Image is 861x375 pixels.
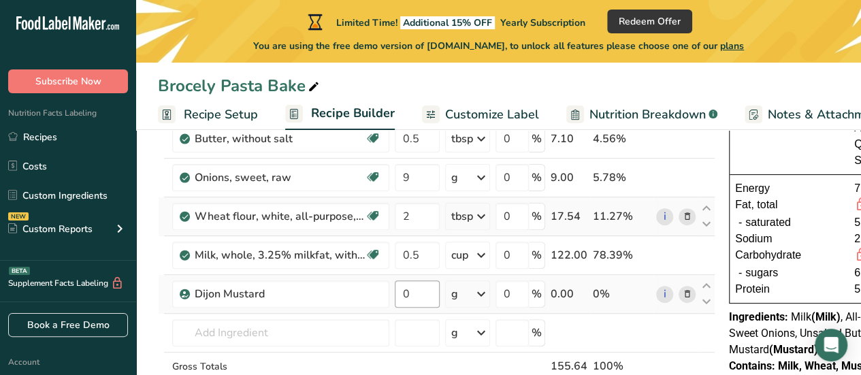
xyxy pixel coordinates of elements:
[745,265,778,281] span: sugars
[656,208,673,225] a: i
[745,214,791,231] span: saturated
[9,267,30,275] div: BETA
[8,212,29,221] div: NEW
[566,99,717,130] a: Nutrition Breakdown
[729,310,788,323] span: Ingredients:
[593,208,651,225] div: 11.27%
[184,105,258,124] span: Recipe Setup
[551,286,587,302] div: 0.00
[593,358,651,374] div: 100%
[551,131,587,147] div: 7.10
[769,343,818,356] b: (Mustard)
[445,105,539,124] span: Customize Label
[589,105,706,124] span: Nutrition Breakdown
[422,99,539,130] a: Customize Label
[400,16,495,29] span: Additional 15% OFF
[551,358,587,374] div: 155.64
[285,98,395,131] a: Recipe Builder
[8,69,128,93] button: Subscribe Now
[656,286,673,303] a: i
[811,310,841,323] b: (Milk)
[8,222,93,236] div: Custom Reports
[551,247,587,263] div: 122.00
[607,10,692,33] button: Redeem Offer
[593,286,651,302] div: 0%
[305,14,585,30] div: Limited Time!
[593,131,651,147] div: 4.56%
[158,74,322,98] div: Brocely Pasta Bake
[735,247,801,265] span: Carbohydrate
[195,286,365,302] div: Dijon Mustard
[720,39,744,52] span: plans
[735,231,772,247] span: Sodium
[195,169,365,186] div: Onions, sweet, raw
[593,247,651,263] div: 78.39%
[735,265,745,281] div: -
[35,74,101,88] span: Subscribe Now
[451,325,458,341] div: g
[451,131,473,147] div: tbsp
[195,131,365,147] div: Butter, without salt
[172,319,389,346] input: Add Ingredient
[735,214,745,231] div: -
[195,247,365,263] div: Milk, whole, 3.25% milkfat, without added vitamin A and [MEDICAL_DATA]
[172,359,389,374] div: Gross Totals
[815,329,847,361] div: Open Intercom Messenger
[500,16,585,29] span: Yearly Subscription
[158,99,258,130] a: Recipe Setup
[451,286,458,302] div: g
[451,247,468,263] div: cup
[735,197,777,214] span: Fat, total
[735,180,770,197] span: Energy
[593,169,651,186] div: 5.78%
[551,169,587,186] div: 9.00
[311,104,395,123] span: Recipe Builder
[619,14,681,29] span: Redeem Offer
[195,208,365,225] div: Wheat flour, white, all-purpose, self-rising, enriched
[451,208,473,225] div: tbsp
[735,281,770,297] span: Protein
[451,169,458,186] div: g
[551,208,587,225] div: 17.54
[253,39,744,53] span: You are using the free demo version of [DOMAIN_NAME], to unlock all features please choose one of...
[8,313,128,337] a: Book a Free Demo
